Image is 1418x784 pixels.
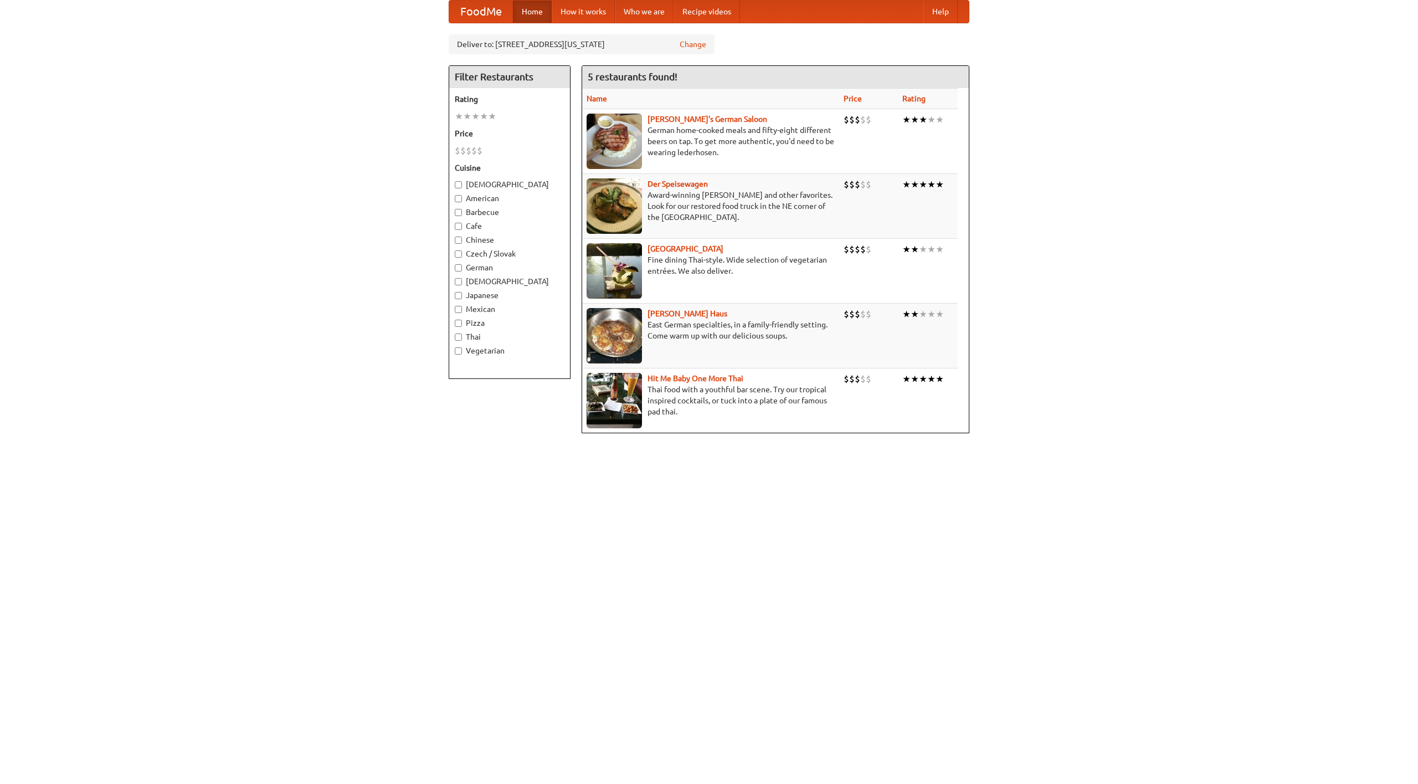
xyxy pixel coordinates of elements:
li: ★ [902,178,911,191]
li: ★ [927,373,936,385]
li: $ [855,308,860,320]
li: ★ [911,373,919,385]
li: ★ [902,308,911,320]
li: $ [860,373,866,385]
li: ★ [919,373,927,385]
label: German [455,262,564,273]
input: Czech / Slovak [455,250,462,258]
li: $ [844,308,849,320]
input: Cafe [455,223,462,230]
li: ★ [911,114,919,126]
li: ★ [927,114,936,126]
label: Chinese [455,234,564,245]
input: American [455,195,462,202]
h5: Cuisine [455,162,564,173]
li: $ [866,114,871,126]
li: $ [866,308,871,320]
a: Der Speisewagen [648,180,708,188]
h4: Filter Restaurants [449,66,570,88]
a: [GEOGRAPHIC_DATA] [648,244,723,253]
li: ★ [902,243,911,255]
li: $ [849,114,855,126]
p: German home-cooked meals and fifty-eight different beers on tap. To get more authentic, you'd nee... [587,125,835,158]
input: Chinese [455,237,462,244]
li: $ [844,114,849,126]
li: $ [466,145,471,157]
li: ★ [911,308,919,320]
li: ★ [927,308,936,320]
li: ★ [919,114,927,126]
p: Award-winning [PERSON_NAME] and other favorites. Look for our restored food truck in the NE corne... [587,189,835,223]
a: FoodMe [449,1,513,23]
li: ★ [927,243,936,255]
img: esthers.jpg [587,114,642,169]
li: ★ [936,308,944,320]
input: Vegetarian [455,347,462,355]
a: Hit Me Baby One More Thai [648,374,743,383]
li: ★ [919,308,927,320]
li: ★ [911,178,919,191]
li: ★ [919,243,927,255]
ng-pluralize: 5 restaurants found! [588,71,677,82]
li: $ [860,114,866,126]
input: German [455,264,462,271]
li: $ [844,373,849,385]
li: ★ [919,178,927,191]
input: Thai [455,334,462,341]
label: Mexican [455,304,564,315]
label: American [455,193,564,204]
li: ★ [927,178,936,191]
input: [DEMOGRAPHIC_DATA] [455,278,462,285]
li: $ [471,145,477,157]
li: $ [477,145,482,157]
a: Who we are [615,1,674,23]
li: $ [866,373,871,385]
li: $ [855,243,860,255]
li: $ [849,243,855,255]
h5: Price [455,128,564,139]
li: $ [855,373,860,385]
li: $ [849,373,855,385]
a: Change [680,39,706,50]
li: $ [849,178,855,191]
img: speisewagen.jpg [587,178,642,234]
li: $ [860,308,866,320]
li: $ [455,145,460,157]
input: Barbecue [455,209,462,216]
label: Czech / Slovak [455,248,564,259]
a: Price [844,94,862,103]
label: Vegetarian [455,345,564,356]
li: ★ [911,243,919,255]
li: ★ [936,243,944,255]
b: [PERSON_NAME] Haus [648,309,727,318]
a: [PERSON_NAME]'s German Saloon [648,115,767,124]
li: ★ [936,114,944,126]
li: ★ [936,178,944,191]
li: ★ [480,110,488,122]
h5: Rating [455,94,564,105]
li: ★ [455,110,463,122]
img: babythai.jpg [587,373,642,428]
input: Japanese [455,292,462,299]
label: Cafe [455,221,564,232]
input: [DEMOGRAPHIC_DATA] [455,181,462,188]
label: Pizza [455,317,564,329]
li: ★ [471,110,480,122]
div: Deliver to: [STREET_ADDRESS][US_STATE] [449,34,715,54]
li: $ [460,145,466,157]
li: ★ [902,373,911,385]
label: [DEMOGRAPHIC_DATA] [455,276,564,287]
p: Thai food with a youthful bar scene. Try our tropical inspired cocktails, or tuck into a plate of... [587,384,835,417]
input: Pizza [455,320,462,327]
li: $ [855,178,860,191]
a: Help [923,1,958,23]
label: Barbecue [455,207,564,218]
li: $ [860,178,866,191]
a: Home [513,1,552,23]
p: East German specialties, in a family-friendly setting. Come warm up with our delicious soups. [587,319,835,341]
a: Rating [902,94,926,103]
